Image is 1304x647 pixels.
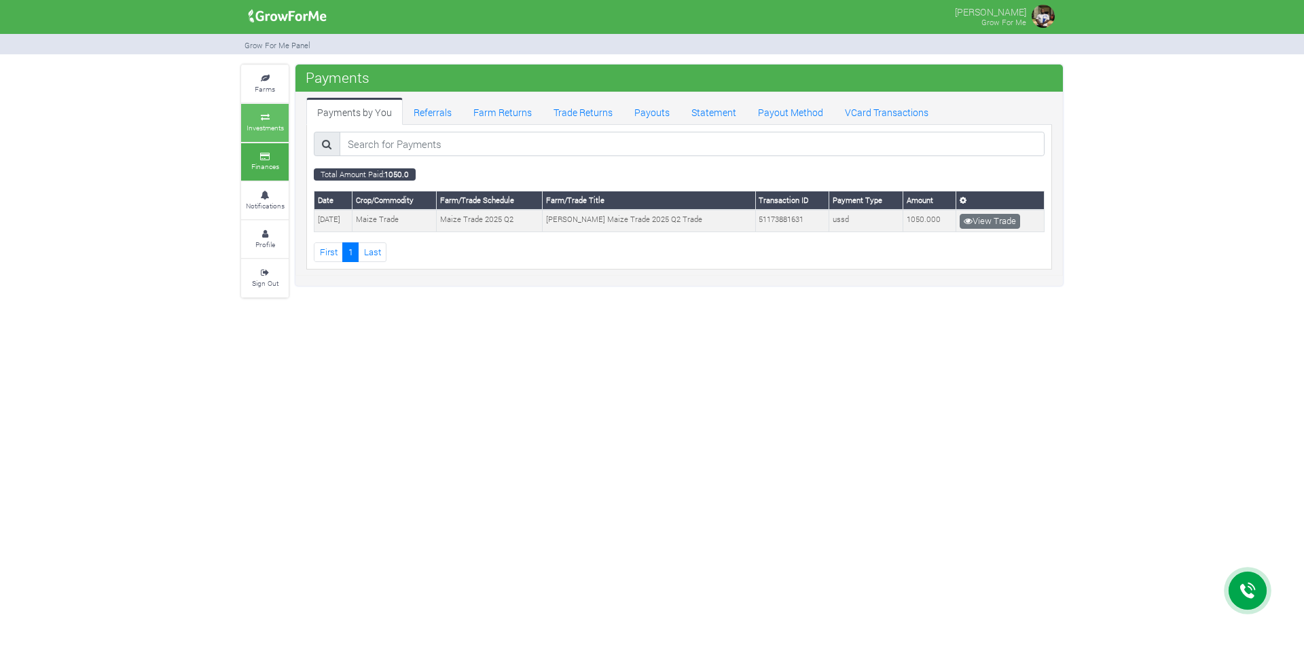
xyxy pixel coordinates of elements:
td: [PERSON_NAME] Maize Trade 2025 Q2 Trade [543,210,756,232]
th: Farm/Trade Title [543,191,756,210]
a: 1 [342,242,359,262]
td: Maize Trade [352,210,437,232]
a: Trade Returns [543,98,623,125]
input: Search for Payments [340,132,1045,156]
img: growforme image [1030,3,1057,30]
small: Sign Out [252,278,278,288]
a: Referrals [403,98,463,125]
th: Date [314,191,352,210]
a: Statement [681,98,747,125]
small: Grow For Me [981,17,1026,27]
a: Farms [241,65,289,103]
td: 51173881631 [755,210,829,232]
a: Payout Method [747,98,834,125]
a: Finances [241,143,289,181]
th: Payment Type [829,191,903,210]
p: [PERSON_NAME] [955,3,1026,19]
b: 1050.0 [384,169,409,179]
td: ussd [829,210,903,232]
a: Notifications [241,182,289,219]
td: Maize Trade 2025 Q2 [437,210,543,232]
a: First [314,242,343,262]
th: Farm/Trade Schedule [437,191,543,210]
small: Farms [255,84,275,94]
small: Notifications [246,201,285,210]
a: Profile [241,221,289,258]
a: Last [358,242,386,262]
a: Sign Out [241,259,289,297]
img: growforme image [244,3,331,30]
a: Payments by You [306,98,403,125]
nav: Page Navigation [314,242,1045,262]
th: Crop/Commodity [352,191,437,210]
small: Grow For Me Panel [244,40,310,50]
small: Total Amount Paid: [314,168,416,181]
td: [DATE] [314,210,352,232]
a: Investments [241,104,289,141]
span: Payments [302,64,373,91]
a: Farm Returns [463,98,543,125]
small: Finances [251,162,279,171]
a: View Trade [960,214,1020,229]
th: Amount [903,191,956,210]
td: 1050.000 [903,210,956,232]
a: Payouts [623,98,681,125]
th: Transaction ID [755,191,829,210]
a: VCard Transactions [834,98,939,125]
small: Profile [255,240,275,249]
small: Investments [247,123,284,132]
